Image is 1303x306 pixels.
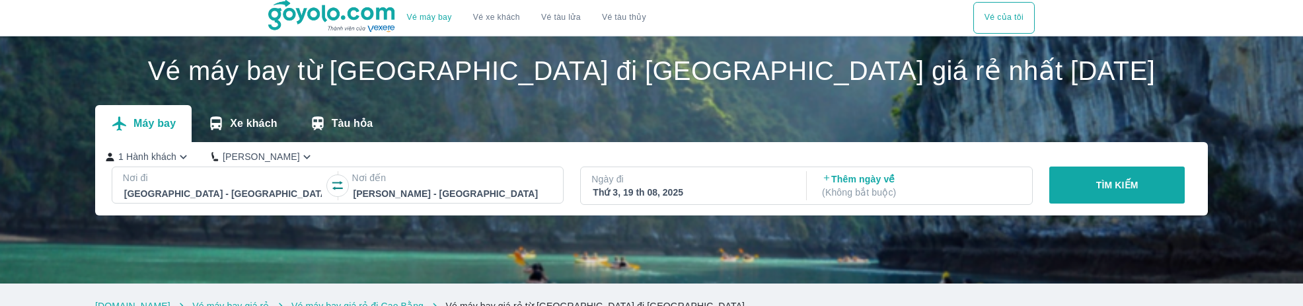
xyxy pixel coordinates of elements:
[531,2,591,34] a: Vé tàu lửa
[1049,167,1185,204] button: TÌM KIẾM
[95,57,1208,84] h1: Vé máy bay từ [GEOGRAPHIC_DATA] đi [GEOGRAPHIC_DATA] giá rẻ nhất [DATE]
[473,13,520,22] a: Vé xe khách
[593,186,790,199] div: Thứ 3, 19 th 08, 2025
[106,150,190,164] button: 1 Hành khách
[822,172,1020,199] p: Thêm ngày về
[407,13,452,22] a: Vé máy bay
[118,150,176,163] p: 1 Hành khách
[591,2,657,34] button: Vé tàu thủy
[211,150,314,164] button: [PERSON_NAME]
[973,2,1035,34] button: Vé của tôi
[123,171,323,184] p: Nơi đi
[230,117,277,130] p: Xe khách
[973,2,1035,34] div: choose transportation mode
[352,171,552,184] p: Nơi đến
[223,150,300,163] p: [PERSON_NAME]
[1096,178,1138,192] p: TÌM KIẾM
[591,172,792,186] p: Ngày đi
[332,117,373,130] p: Tàu hỏa
[396,2,657,34] div: choose transportation mode
[95,105,389,142] div: transportation tabs
[133,117,176,130] p: Máy bay
[822,186,1020,199] p: ( Không bắt buộc )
